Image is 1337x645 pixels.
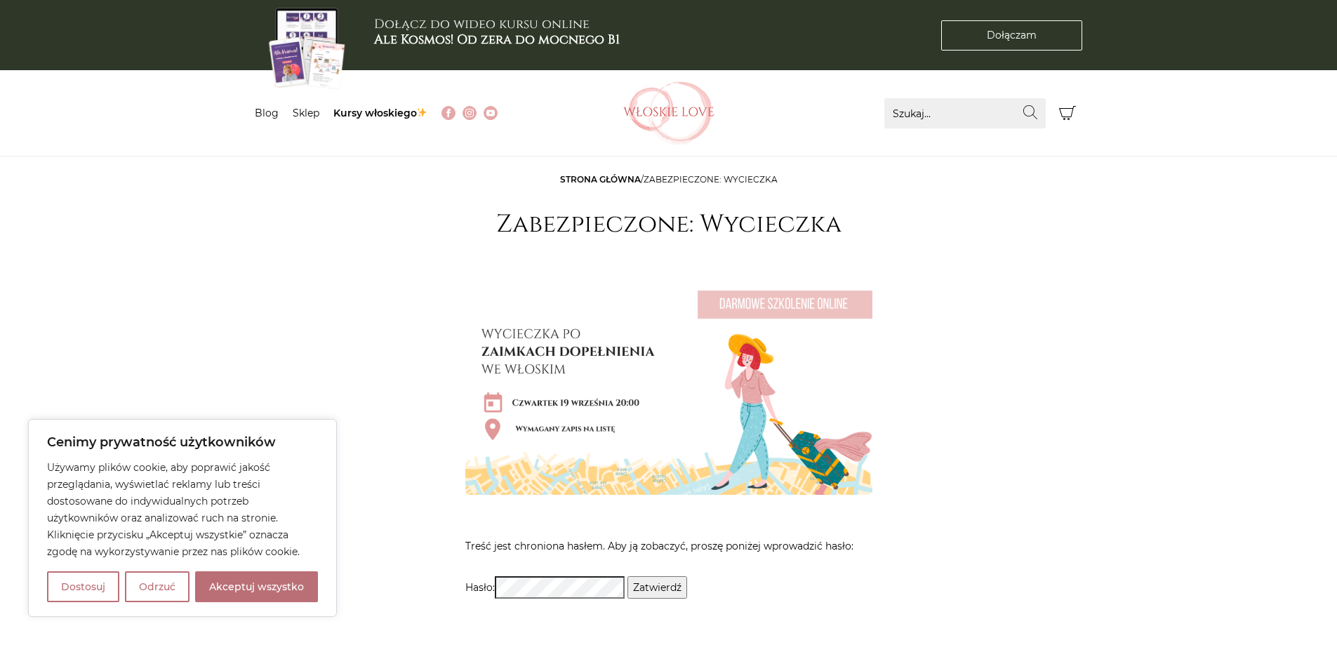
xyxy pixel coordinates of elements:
p: Treść jest chroniona hasłem. Aby ją zobaczyć, proszę poniżej wprowadzić hasło: [465,537,872,555]
a: Strona główna [560,174,641,185]
label: Hasło: [465,576,625,599]
input: Szukaj... [884,98,1046,128]
input: Hasło: [495,576,625,599]
button: Odrzuć [125,571,189,602]
span: Zabezpieczone: Wycieczka [644,174,778,185]
p: Używamy plików cookie, aby poprawić jakość przeglądania, wyświetlać reklamy lub treści dostosowan... [47,459,318,560]
span: / [560,174,778,185]
button: Koszyk [1053,98,1083,128]
button: Akceptuj wszystko [195,571,318,602]
b: Ale Kosmos! Od zera do mocnego B1 [374,31,620,48]
input: Zatwierdź [627,576,687,599]
button: Dostosuj [47,571,119,602]
a: Dołączam [941,20,1082,51]
p: Cenimy prywatność użytkowników [47,434,318,451]
h3: Dołącz do wideo kursu online [374,17,620,47]
span: Dołączam [987,28,1037,43]
h1: Zabezpieczone: Wycieczka [496,210,842,239]
img: ✨ [417,107,427,117]
img: Włoskielove [623,81,714,145]
a: Kursy włoskiego [333,107,428,119]
a: Sklep [293,107,319,119]
a: Blog [255,107,279,119]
